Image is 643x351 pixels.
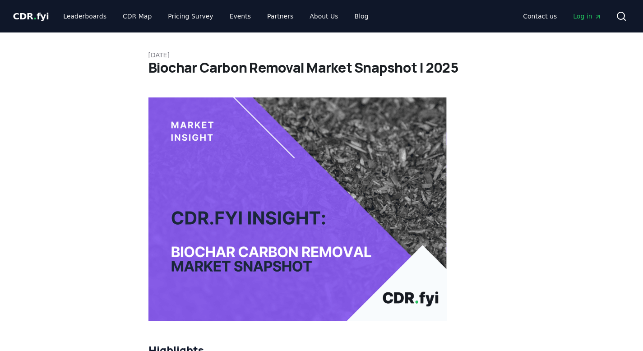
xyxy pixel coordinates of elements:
[573,12,601,21] span: Log in
[347,8,376,24] a: Blog
[148,97,447,321] img: blog post image
[13,11,49,22] span: CDR fyi
[222,8,258,24] a: Events
[56,8,114,24] a: Leaderboards
[33,11,37,22] span: .
[516,8,564,24] a: Contact us
[161,8,220,24] a: Pricing Survey
[516,8,608,24] nav: Main
[148,51,495,60] p: [DATE]
[302,8,345,24] a: About Us
[13,10,49,23] a: CDR.fyi
[148,60,495,76] h1: Biochar Carbon Removal Market Snapshot | 2025
[116,8,159,24] a: CDR Map
[260,8,301,24] a: Partners
[566,8,608,24] a: Log in
[56,8,375,24] nav: Main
